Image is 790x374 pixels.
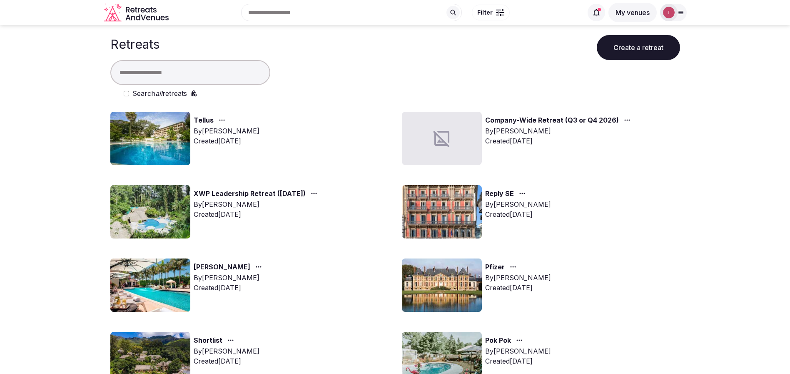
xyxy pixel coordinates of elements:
[485,115,619,126] a: Company-Wide Retreat (Q3 or Q4 2026)
[194,199,321,209] div: By [PERSON_NAME]
[472,5,510,20] button: Filter
[608,3,657,22] button: My venues
[132,88,187,98] label: Search retreats
[597,35,680,60] button: Create a retreat
[485,283,551,293] div: Created [DATE]
[194,209,321,219] div: Created [DATE]
[194,262,250,273] a: [PERSON_NAME]
[110,259,190,312] img: Top retreat image for the retreat: Sponzo
[194,115,214,126] a: Tellus
[485,273,551,283] div: By [PERSON_NAME]
[485,356,551,366] div: Created [DATE]
[110,185,190,238] img: Top retreat image for the retreat: XWP Leadership Retreat (February 2026)
[477,8,493,17] span: Filter
[485,262,505,273] a: Pfizer
[608,8,657,17] a: My venues
[194,346,259,356] div: By [PERSON_NAME]
[663,7,675,18] img: Thiago Martins
[485,346,551,356] div: By [PERSON_NAME]
[194,335,222,346] a: Shortlist
[402,259,482,312] img: Top retreat image for the retreat: Pfizer
[194,283,265,293] div: Created [DATE]
[194,136,259,146] div: Created [DATE]
[104,3,170,22] a: Visit the homepage
[194,273,265,283] div: By [PERSON_NAME]
[104,3,170,22] svg: Retreats and Venues company logo
[485,136,634,146] div: Created [DATE]
[485,199,551,209] div: By [PERSON_NAME]
[110,112,190,165] img: Top retreat image for the retreat: Tellus
[485,188,514,199] a: Reply SE
[155,89,162,98] em: all
[485,209,551,219] div: Created [DATE]
[485,126,634,136] div: By [PERSON_NAME]
[194,188,306,199] a: XWP Leadership Retreat ([DATE])
[485,335,511,346] a: Pok Pok
[194,126,259,136] div: By [PERSON_NAME]
[402,185,482,238] img: Top retreat image for the retreat: Reply SE
[194,356,259,366] div: Created [DATE]
[110,37,159,52] h1: Retreats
